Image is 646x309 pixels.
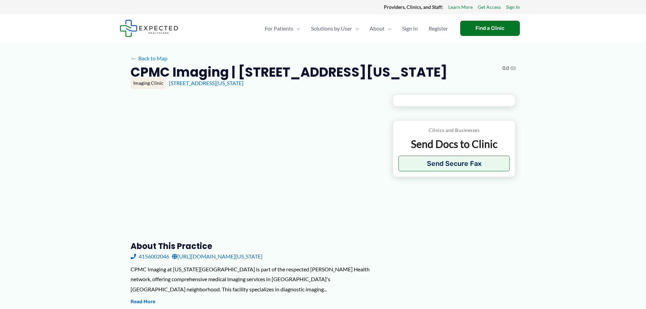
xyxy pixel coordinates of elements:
[259,17,306,40] a: For PatientsMenu Toggle
[478,3,501,12] a: Get Access
[131,53,168,63] a: ←Back to Map
[259,17,453,40] nav: Primary Site Navigation
[385,17,391,40] span: Menu Toggle
[398,126,510,135] p: Clinics and Businesses
[131,77,166,89] div: Imaging Clinic
[131,298,155,306] button: Read More
[510,64,516,73] span: (0)
[429,17,448,40] span: Register
[460,21,520,36] a: Find a Clinic
[131,241,382,251] h3: About this practice
[120,20,178,37] img: Expected Healthcare Logo - side, dark font, small
[423,17,453,40] a: Register
[448,3,473,12] a: Learn More
[131,64,447,80] h2: CPMC Imaging | [STREET_ADDRESS][US_STATE]
[293,17,300,40] span: Menu Toggle
[306,17,364,40] a: Solutions by UserMenu Toggle
[352,17,359,40] span: Menu Toggle
[131,251,169,262] a: 4156002046
[131,55,137,61] span: ←
[172,251,262,262] a: [URL][DOMAIN_NAME][US_STATE]
[397,17,423,40] a: Sign In
[402,17,418,40] span: Sign In
[503,64,509,73] span: 0.0
[131,264,382,294] div: CPMC Imaging at [US_STATE][GEOGRAPHIC_DATA] is part of the respected [PERSON_NAME] Health network...
[364,17,397,40] a: AboutMenu Toggle
[398,137,510,151] p: Send Docs to Clinic
[265,17,293,40] span: For Patients
[398,156,510,171] button: Send Secure Fax
[370,17,385,40] span: About
[506,3,520,12] a: Sign In
[384,4,443,10] strong: Providers, Clinics, and Staff:
[311,17,352,40] span: Solutions by User
[169,80,243,86] a: [STREET_ADDRESS][US_STATE]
